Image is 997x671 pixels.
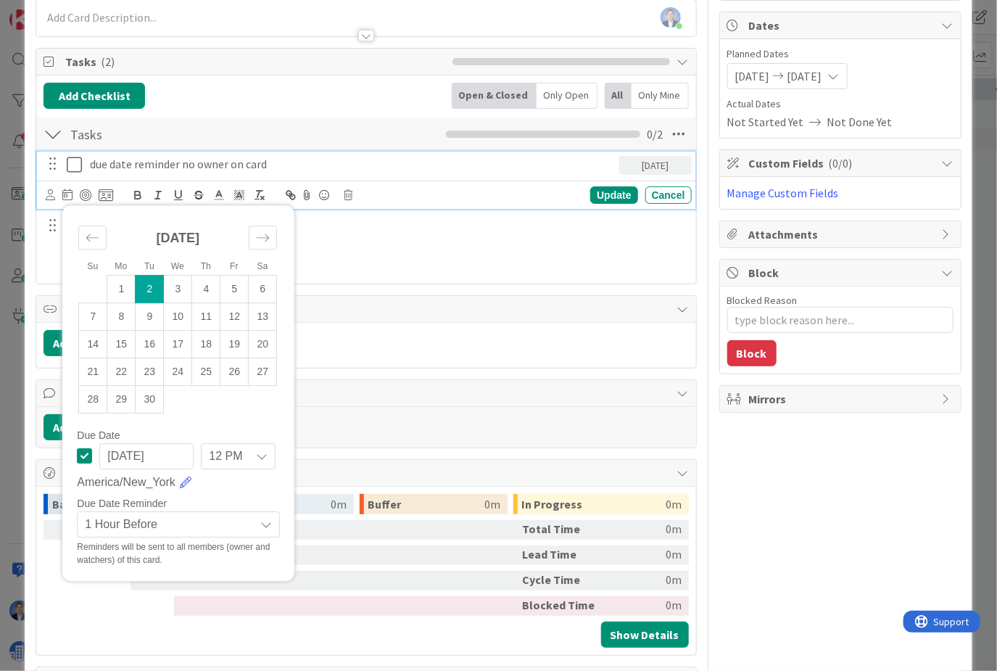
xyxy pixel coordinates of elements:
span: Mirrors [749,390,935,408]
div: In Progress [522,494,666,514]
img: 0C7sLYpboC8qJ4Pigcws55mStztBx44M.png [661,7,681,28]
td: Sunday, 09/07/2025 12:00 PM [79,303,107,331]
div: 0m [485,494,501,514]
td: Saturday, 09/27/2025 12:00 PM [249,358,277,386]
div: To enrich screen reader interactions, please activate Accessibility in Grammarly extension settings [60,244,691,269]
div: Only Mine [632,83,689,109]
td: Saturday, 09/13/2025 12:00 PM [249,303,277,331]
span: Due Date Reminder [77,498,167,509]
small: Fr [230,261,239,271]
small: Tu [144,261,154,271]
span: Planned Dates [727,46,953,62]
td: Wednesday, 09/24/2025 12:00 PM [164,358,192,386]
label: Blocked Reason [727,294,798,307]
div: Only Open [537,83,597,109]
strong: [DATE] [157,231,200,245]
span: America/New_York [77,474,175,491]
td: Monday, 09/29/2025 12:00 PM [107,386,136,413]
div: Lead Time [523,546,603,565]
input: MM/DD/YYYY [99,443,194,469]
span: Comments [65,384,669,402]
div: Update [590,186,637,204]
td: Wednesday, 09/03/2025 12:00 PM [164,276,192,303]
small: Mo [115,261,127,271]
td: Monday, 09/08/2025 12:00 PM [107,303,136,331]
span: Due Date [77,430,120,440]
div: 0m [608,571,682,590]
span: Links [65,300,669,318]
span: Dates [749,17,935,34]
span: Not Done Yet [827,113,893,131]
div: 0m [608,520,682,540]
td: Wednesday, 09/10/2025 12:00 PM [164,303,192,331]
p: due date reminder no owner on card [90,156,613,173]
div: Backlog [52,494,180,514]
span: Attachments [749,226,935,243]
span: ( 0/0 ) [829,156,853,170]
td: Tuesday, 09/16/2025 12:00 PM [136,331,164,358]
span: 12 PM [209,446,242,466]
button: Add Comment [44,414,137,440]
div: Move backward to switch to the previous month. [78,226,107,250]
td: Monday, 09/15/2025 12:00 PM [107,331,136,358]
div: All [605,83,632,109]
td: Sunday, 09/28/2025 12:00 PM [79,386,107,413]
div: Move forward to switch to the next month. [249,226,277,250]
td: Saturday, 09/06/2025 12:00 PM [249,276,277,303]
td: Thursday, 09/18/2025 12:00 PM [192,331,220,358]
td: Tuesday, 09/23/2025 12:00 PM [136,358,164,386]
td: Sunday, 09/14/2025 12:00 PM [79,331,107,358]
div: 0m [331,494,347,514]
div: Blocked Time [523,596,603,616]
div: Open & Closed [452,83,537,109]
td: Monday, 09/01/2025 12:00 PM [107,276,136,303]
td: Thursday, 09/04/2025 12:00 PM [192,276,220,303]
td: Monday, 09/22/2025 12:00 PM [107,358,136,386]
span: [DATE] [735,67,770,85]
a: Manage Custom Fields [727,186,839,200]
td: Sunday, 09/21/2025 12:00 PM [79,358,107,386]
span: Not Started Yet [727,113,804,131]
span: Tasks [65,53,444,70]
div: Cancel [645,186,692,204]
td: Thursday, 09/25/2025 12:00 PM [192,358,220,386]
span: 1 Hour Before [85,514,247,535]
small: Su [87,261,98,271]
td: Friday, 09/05/2025 12:00 PM [220,276,249,303]
td: Saturday, 09/20/2025 12:00 PM [249,331,277,358]
input: Add Checklist... [65,121,339,147]
td: Friday, 09/19/2025 12:00 PM [220,331,249,358]
button: Block [727,340,777,366]
small: Th [201,261,211,271]
span: Support [30,2,66,20]
div: Reminders will be sent to all members (owner and watchers) of this card. [77,540,280,567]
span: 0 / 2 [648,125,663,143]
span: Metrics [65,464,669,482]
small: Sa [257,261,268,271]
span: Custom Fields [749,155,935,172]
td: Tuesday, 09/09/2025 12:00 PM [136,303,164,331]
p: due date reminder with watcher [90,218,686,234]
span: Block [749,264,935,281]
small: We [171,261,184,271]
td: Wednesday, 09/17/2025 12:00 PM [164,331,192,358]
span: Actual Dates [727,96,953,112]
div: Total Time [523,520,603,540]
td: Tuesday, 09/30/2025 12:00 PM [136,386,164,413]
div: To enrich screen reader interactions, please activate Accessibility in Grammarly extension settings [84,152,619,177]
div: 0m [608,546,682,565]
button: Add Link [44,330,123,356]
span: [DATE] [787,67,822,85]
td: Thursday, 09/11/2025 12:00 PM [192,303,220,331]
div: [DATE] [619,156,692,175]
span: ( 2 ) [101,54,115,69]
button: Show Details [601,622,689,648]
div: Buffer [368,494,485,514]
td: Selected. Tuesday, 09/02/2025 12:00 PM [136,276,164,303]
div: 0m [608,596,682,616]
div: 0m [666,494,682,514]
button: Add Checklist [44,83,145,109]
div: Calendar [62,213,293,430]
td: Friday, 09/26/2025 12:00 PM [220,358,249,386]
div: Cycle Time [523,571,603,590]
